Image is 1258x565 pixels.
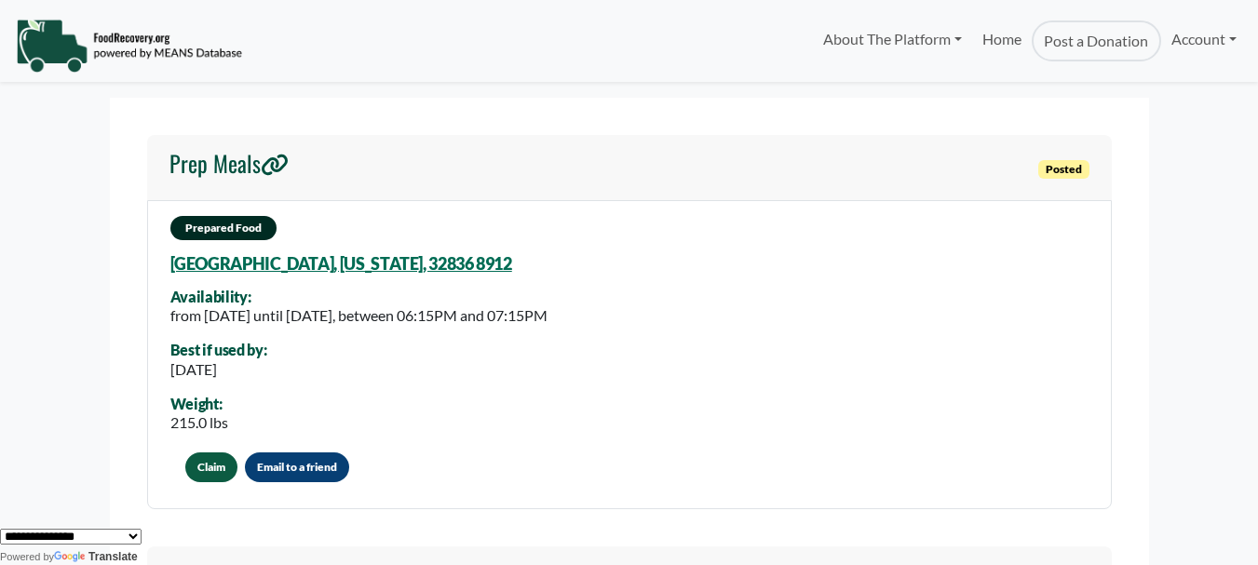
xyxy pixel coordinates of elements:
div: Best if used by: [170,342,267,358]
img: NavigationLogo_FoodRecovery-91c16205cd0af1ed486a0f1a7774a6544ea792ac00100771e7dd3ec7c0e58e41.png [16,18,242,74]
a: Account [1161,20,1247,58]
a: Post a Donation [1032,20,1160,61]
a: Home [972,20,1032,61]
img: Google Translate [54,551,88,564]
a: Prep Meals [169,150,289,185]
div: [DATE] [170,358,267,381]
a: Translate [54,550,138,563]
div: Weight: [170,396,228,412]
button: Email to a friend [245,452,349,482]
div: from [DATE] until [DATE], between 06:15PM and 07:15PM [170,304,548,327]
div: Availability: [170,289,548,305]
a: About The Platform [812,20,971,58]
h4: Prep Meals [169,150,289,177]
button: Claim [185,452,237,482]
a: [GEOGRAPHIC_DATA], [US_STATE], 32836 8912 [170,253,512,274]
span: Posted [1038,160,1089,179]
div: 215.0 lbs [170,411,228,434]
span: Prepared Food [170,216,277,240]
